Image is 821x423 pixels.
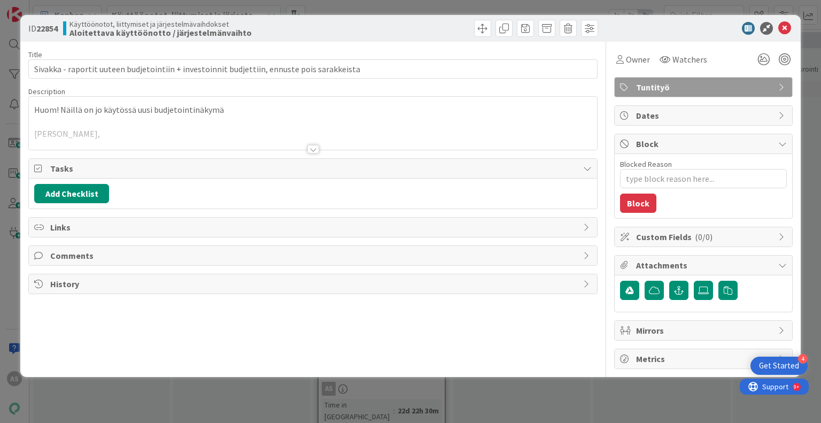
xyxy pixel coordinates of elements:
span: ID [28,22,58,35]
span: Tuntityö [636,81,773,94]
input: type card name here... [28,59,597,79]
label: Blocked Reason [620,159,672,169]
div: 4 [798,354,808,364]
span: Metrics [636,352,773,365]
button: Block [620,194,656,213]
div: Get Started [759,360,799,371]
button: Add Checklist [34,184,109,203]
span: Käyttöönotot, liittymiset ja järjestelmävaihdokset [69,20,252,28]
span: History [50,278,577,290]
span: Watchers [672,53,707,66]
div: 9+ [54,4,59,13]
b: Aloitettava käyttöönotto / järjestelmänvaihto [69,28,252,37]
span: Block [636,137,773,150]
label: Title [28,50,42,59]
b: 22854 [36,23,58,34]
span: Custom Fields [636,230,773,243]
div: Open Get Started checklist, remaining modules: 4 [750,357,808,375]
span: Comments [50,249,577,262]
span: Dates [636,109,773,122]
span: Owner [626,53,650,66]
span: Mirrors [636,324,773,337]
span: Tasks [50,162,577,175]
p: Huom! Näillä on jo käytössä uusi budjetointinäkymä [34,104,591,116]
span: Description [28,87,65,96]
span: Support [22,2,49,14]
span: ( 0/0 ) [695,232,712,242]
span: Attachments [636,259,773,272]
span: Links [50,221,577,234]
